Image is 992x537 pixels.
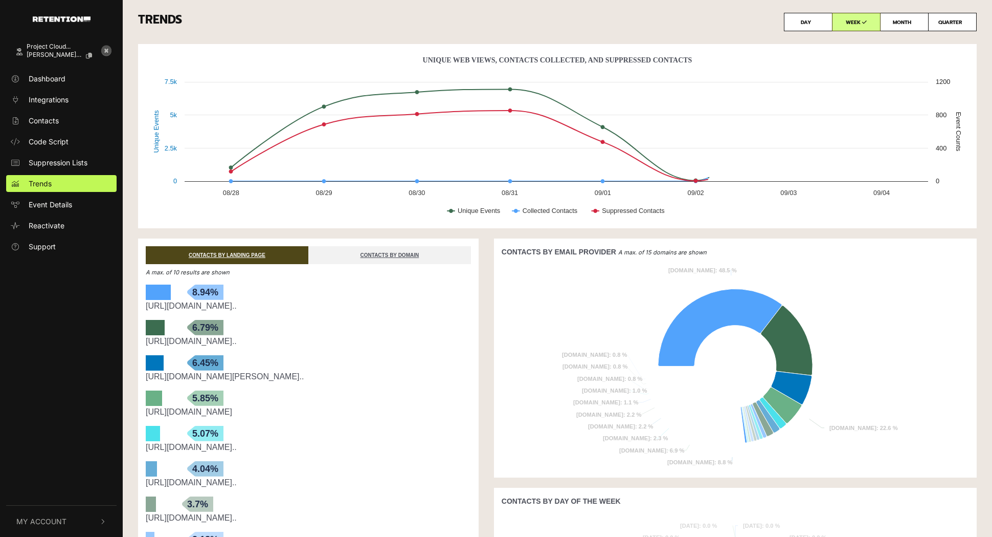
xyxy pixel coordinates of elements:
span: 4.04% [187,461,223,477]
text: : 0.0 % [743,523,780,529]
tspan: [DOMAIN_NAME] [667,459,714,465]
tspan: [DOMAIN_NAME] [668,267,715,273]
text: Suppressed Contacts [602,207,664,214]
em: A max. of 10 results are shown [146,269,230,276]
text: : 0.8 % [562,352,627,358]
div: https://projectcloudshoes.com/products/project-cloud-genuine-suede-womens-clogs-memory-foam-arch-... [146,441,471,454]
text: : 0.0 % [680,523,717,529]
span: 5.85% [187,391,223,406]
text: 09/04 [873,189,890,197]
text: 08/28 [223,189,239,197]
tspan: [DOMAIN_NAME] [577,376,624,382]
tspan: [DOMAIN_NAME] [582,388,629,394]
label: WEEK [832,13,881,31]
text: : 8.8 % [667,459,732,465]
tspan: [DOMAIN_NAME] [588,423,635,429]
text: 09/02 [688,189,704,197]
a: [URL][DOMAIN_NAME].. [146,513,237,522]
text: 5k [170,111,177,119]
text: : 2.3 % [603,435,668,441]
text: : 6.9 % [619,447,684,454]
span: Contacts [29,115,59,126]
span: [PERSON_NAME].jia+project... [27,51,82,58]
span: 3.7% [182,497,213,512]
text: 09/01 [595,189,611,197]
a: Dashboard [6,70,117,87]
text: 400 [936,144,946,152]
text: 2.5k [165,144,177,152]
label: MONTH [880,13,929,31]
span: Trends [29,178,52,189]
tspan: [DATE] [680,523,699,529]
tspan: [DOMAIN_NAME] [829,425,876,431]
div: https://projectcloudshoes.com/products/project-cloud-women-s-genuine-suede-footbed-clogs-for-wome... [146,335,471,348]
a: CONTACTS BY LANDING PAGE [146,246,308,264]
label: DAY [784,13,832,31]
a: Support [6,238,117,255]
span: Dashboard [29,73,65,84]
a: Trends [6,175,117,192]
span: 5.07% [187,426,223,441]
div: https://projectcloudshoes.com/products/100-genuine-full-grain-leather-memory-foam-slippers-for-me... [146,300,471,312]
a: [URL][DOMAIN_NAME].. [146,302,237,310]
div: https://projectcloudshoes.com/products/womens-suede-memory-foam-clogs [146,477,471,489]
a: Contacts [6,112,117,129]
tspan: [DOMAIN_NAME] [562,352,609,358]
text: : 1.0 % [582,388,647,394]
text: 09/03 [780,189,797,197]
a: [URL][DOMAIN_NAME].. [146,478,237,487]
span: Support [29,241,56,252]
text: 7.5k [165,78,177,85]
span: Code Script [29,136,69,147]
text: 0 [173,177,177,185]
a: [URL][DOMAIN_NAME] [146,407,232,416]
label: QUARTER [928,13,977,31]
a: [URL][DOMAIN_NAME][PERSON_NAME].. [146,372,304,381]
tspan: [DOMAIN_NAME] [562,363,610,370]
text: Collected Contacts [523,207,577,214]
a: Code Script [6,133,117,150]
text: 08/30 [409,189,425,197]
img: Retention.com [33,16,91,22]
text: Unique Events [152,110,160,153]
strong: CONTACTS BY EMAIL PROVIDER [502,248,616,256]
a: Project Cloud... [PERSON_NAME].jia+project... [6,38,96,66]
span: 8.94% [187,285,223,300]
a: [URL][DOMAIN_NAME].. [146,443,237,452]
text: : 0.8 % [577,376,642,382]
text: Event Counts [955,112,962,152]
a: Reactivate [6,217,117,234]
text: : 2.2 % [576,412,641,418]
text: 08/29 [316,189,332,197]
tspan: [DOMAIN_NAME] [603,435,650,441]
a: CONTACTS BY DOMAIN [308,246,471,264]
span: My Account [16,516,66,527]
a: Suppression Lists [6,154,117,171]
div: Project Cloud... [27,43,100,50]
text: 1200 [936,78,950,85]
div: https://projectcloudshoes.com/products/project-cloud-clogs-for-women-memory-foam-womens-mules-clo... [146,512,471,524]
h3: TRENDS [138,13,977,31]
text: : 48.5 % [668,267,737,273]
span: Integrations [29,94,69,105]
text: 800 [936,111,946,119]
text: : 1.1 % [573,399,638,405]
tspan: [DOMAIN_NAME] [573,399,620,405]
span: 6.79% [187,320,223,335]
a: [URL][DOMAIN_NAME].. [146,337,237,346]
tspan: [DATE] [743,523,762,529]
text: 08/31 [502,189,518,197]
text: 0 [936,177,939,185]
span: Suppression Lists [29,157,87,168]
em: A max. of 15 domains are shown [618,249,707,256]
text: : 22.6 % [829,425,898,431]
strong: CONTACTS BY DAY OF THE WEEK [502,497,621,505]
text: Unique Events [458,207,500,214]
a: Event Details [6,196,117,213]
text: : 2.2 % [588,423,653,429]
div: https://projectcloudshoes.com/ [146,406,471,418]
span: Reactivate [29,220,64,231]
tspan: [DOMAIN_NAME] [576,412,623,418]
text: : 0.8 % [562,363,627,370]
span: 6.45% [187,355,223,371]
